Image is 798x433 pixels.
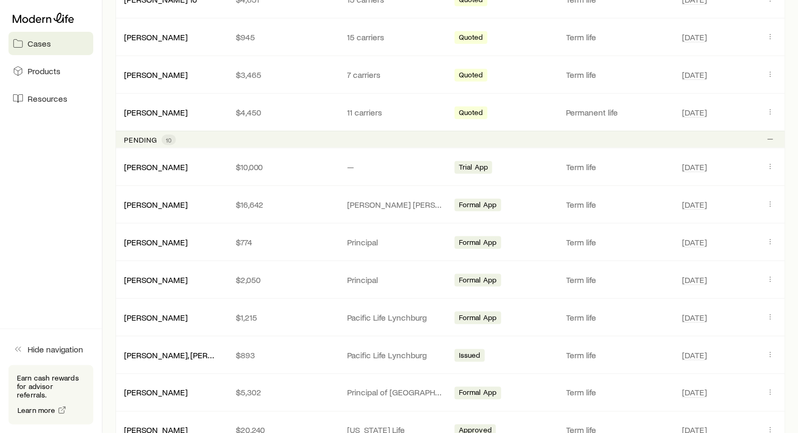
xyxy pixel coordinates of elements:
[682,69,707,80] span: [DATE]
[236,237,331,248] p: $774
[682,32,707,42] span: [DATE]
[459,70,483,82] span: Quoted
[236,107,331,118] p: $4,450
[347,350,442,360] p: Pacific Life Lynchburg
[566,237,670,248] p: Term life
[347,69,442,80] p: 7 carriers
[682,275,707,285] span: [DATE]
[124,237,188,248] div: [PERSON_NAME]
[459,238,497,249] span: Formal App
[124,136,157,144] p: Pending
[347,162,442,172] p: —
[682,350,707,360] span: [DATE]
[28,38,51,49] span: Cases
[124,107,188,118] div: [PERSON_NAME]
[236,199,331,210] p: $16,642
[566,387,670,398] p: Term life
[124,162,188,173] div: [PERSON_NAME]
[459,388,497,400] span: Formal App
[124,237,188,247] a: [PERSON_NAME]
[124,107,188,117] a: [PERSON_NAME]
[347,387,442,398] p: Principal of [GEOGRAPHIC_DATA]
[236,162,331,172] p: $10,000
[459,108,483,119] span: Quoted
[236,32,331,42] p: $945
[347,199,442,210] p: [PERSON_NAME] [PERSON_NAME]
[28,66,60,76] span: Products
[124,199,188,210] div: [PERSON_NAME]
[347,107,442,118] p: 11 carriers
[459,276,497,287] span: Formal App
[566,107,670,118] p: Permanent life
[566,162,670,172] p: Term life
[8,32,93,55] a: Cases
[8,338,93,361] button: Hide navigation
[566,275,670,285] p: Term life
[682,312,707,323] span: [DATE]
[347,32,442,42] p: 15 carriers
[8,365,93,425] div: Earn cash rewards for advisor referrals.Learn more
[166,136,172,144] span: 10
[124,69,188,81] div: [PERSON_NAME]
[566,69,670,80] p: Term life
[124,162,188,172] a: [PERSON_NAME]
[236,312,331,323] p: $1,215
[682,237,707,248] span: [DATE]
[124,387,188,399] div: [PERSON_NAME]
[124,312,188,322] a: [PERSON_NAME]
[566,350,670,360] p: Term life
[124,32,188,42] a: [PERSON_NAME]
[459,313,497,324] span: Formal App
[347,275,442,285] p: Principal
[347,312,442,323] p: Pacific Life Lynchburg
[17,407,56,414] span: Learn more
[682,162,707,172] span: [DATE]
[459,33,483,44] span: Quoted
[682,387,707,398] span: [DATE]
[236,275,331,285] p: $2,050
[28,93,67,104] span: Resources
[682,107,707,118] span: [DATE]
[124,199,188,209] a: [PERSON_NAME]
[124,275,188,285] a: [PERSON_NAME]
[124,312,188,323] div: [PERSON_NAME]
[8,87,93,110] a: Resources
[566,312,670,323] p: Term life
[8,59,93,83] a: Products
[124,32,188,43] div: [PERSON_NAME]
[236,69,331,80] p: $3,465
[566,199,670,210] p: Term life
[459,351,481,362] span: Issued
[124,69,188,79] a: [PERSON_NAME]
[124,387,188,397] a: [PERSON_NAME]
[124,350,254,360] a: [PERSON_NAME], [PERSON_NAME]
[124,350,219,361] div: [PERSON_NAME], [PERSON_NAME]
[459,200,497,211] span: Formal App
[28,344,83,355] span: Hide navigation
[236,350,331,360] p: $893
[236,387,331,398] p: $5,302
[124,275,188,286] div: [PERSON_NAME]
[459,163,488,174] span: Trial App
[347,237,442,248] p: Principal
[566,32,670,42] p: Term life
[682,199,707,210] span: [DATE]
[17,374,85,399] p: Earn cash rewards for advisor referrals.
